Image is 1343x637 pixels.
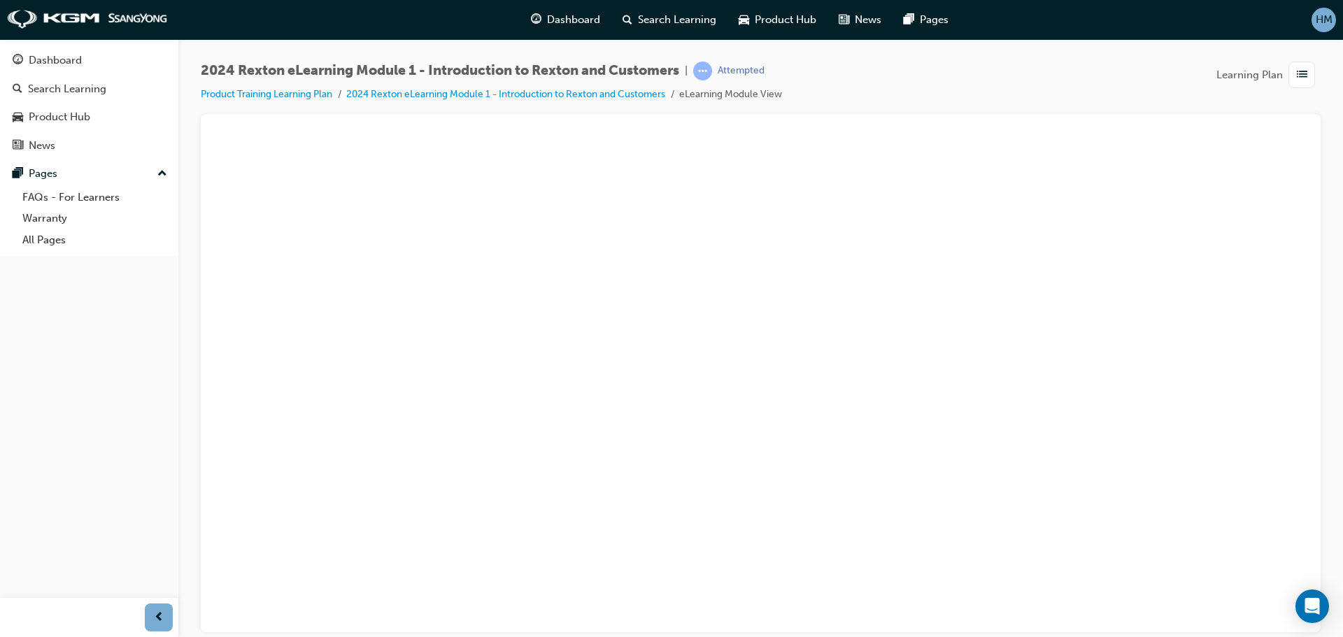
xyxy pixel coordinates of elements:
[1216,62,1321,88] button: Learning Plan
[1316,12,1333,28] span: HM
[6,45,173,161] button: DashboardSearch LearningProduct HubNews
[904,11,914,29] span: pages-icon
[638,12,716,28] span: Search Learning
[13,55,23,67] span: guage-icon
[13,83,22,96] span: search-icon
[29,109,90,125] div: Product Hub
[679,87,782,103] li: eLearning Module View
[201,88,332,100] a: Product Training Learning Plan
[29,52,82,69] div: Dashboard
[839,11,849,29] span: news-icon
[346,88,665,100] a: 2024 Rexton eLearning Module 1 - Introduction to Rexton and Customers
[17,208,173,229] a: Warranty
[17,187,173,208] a: FAQs - For Learners
[6,76,173,102] a: Search Learning
[623,11,632,29] span: search-icon
[727,6,827,34] a: car-iconProduct Hub
[7,10,168,29] img: kgm
[547,12,600,28] span: Dashboard
[611,6,727,34] a: search-iconSearch Learning
[13,111,23,124] span: car-icon
[755,12,816,28] span: Product Hub
[827,6,893,34] a: news-iconNews
[685,63,688,79] span: |
[13,140,23,152] span: news-icon
[6,48,173,73] a: Dashboard
[893,6,960,34] a: pages-iconPages
[739,11,749,29] span: car-icon
[718,64,765,78] div: Attempted
[1216,67,1283,83] span: Learning Plan
[6,161,173,187] button: Pages
[29,138,55,154] div: News
[1297,66,1307,84] span: list-icon
[28,81,106,97] div: Search Learning
[6,104,173,130] a: Product Hub
[520,6,611,34] a: guage-iconDashboard
[1295,589,1329,623] div: Open Intercom Messenger
[13,168,23,180] span: pages-icon
[6,133,173,159] a: News
[920,12,948,28] span: Pages
[1312,8,1336,32] button: HM
[17,229,173,251] a: All Pages
[531,11,541,29] span: guage-icon
[693,62,712,80] span: learningRecordVerb_ATTEMPT-icon
[29,166,57,182] div: Pages
[154,609,164,627] span: prev-icon
[855,12,881,28] span: News
[201,63,679,79] span: 2024 Rexton eLearning Module 1 - Introduction to Rexton and Customers
[157,165,167,183] span: up-icon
